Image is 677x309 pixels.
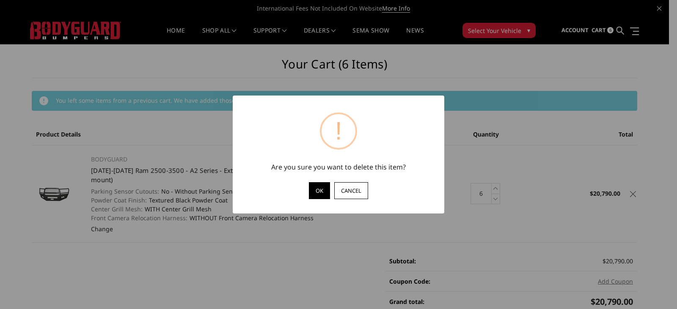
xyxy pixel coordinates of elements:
[334,182,368,199] button: Cancel
[635,268,677,309] iframe: Chat Widget
[241,162,436,172] div: Are you sure you want to delete this item?
[309,182,330,199] button: OK
[320,112,357,150] div: !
